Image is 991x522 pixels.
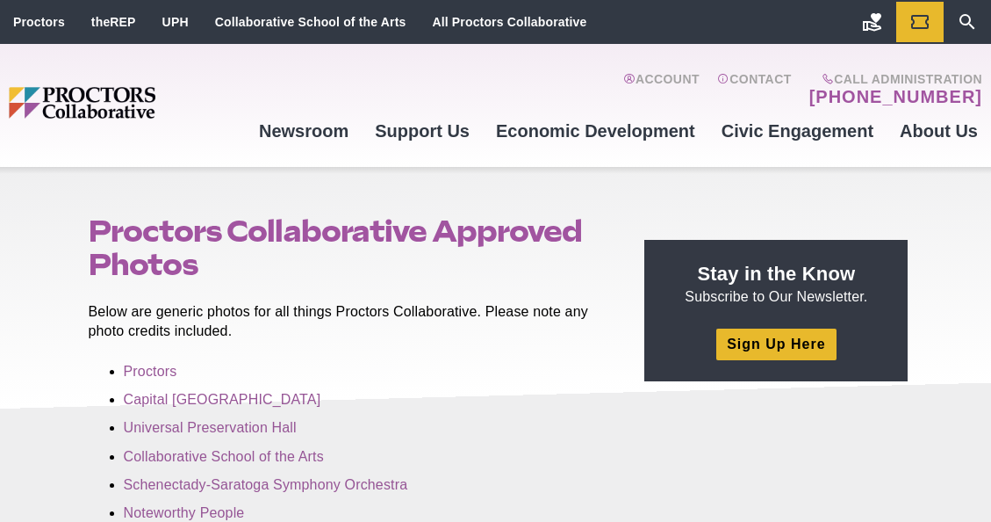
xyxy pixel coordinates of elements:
a: All Proctors Collaborative [432,15,586,29]
a: Proctors [124,364,177,379]
a: UPH [162,15,189,29]
a: Economic Development [483,107,708,155]
a: About Us [887,107,991,155]
p: Subscribe to Our Newsletter. [665,261,887,307]
a: Contact [717,72,792,107]
a: Civic Engagement [708,107,887,155]
h1: Proctors Collaborative Approved Photos [89,214,605,281]
img: Proctors logo [9,87,246,119]
a: Proctors [13,15,65,29]
a: Universal Preservation Hall [124,420,297,435]
p: Below are generic photos for all things Proctors Collaborative. Please note any photo credits inc... [89,302,605,341]
a: Account [623,72,700,107]
a: Capital [GEOGRAPHIC_DATA] [124,392,321,407]
a: Noteworthy People [124,505,245,520]
a: Search [944,2,991,42]
a: Schenectady-Saratoga Symphony Orchestra [124,477,408,492]
a: Sign Up Here [716,329,836,359]
a: theREP [91,15,136,29]
span: Call Administration [804,72,982,86]
a: Collaborative School of the Arts [215,15,406,29]
a: [PHONE_NUMBER] [809,86,982,107]
a: Newsroom [246,107,362,155]
strong: Stay in the Know [698,263,856,285]
a: Support Us [362,107,483,155]
a: Collaborative School of the Arts [124,449,324,464]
